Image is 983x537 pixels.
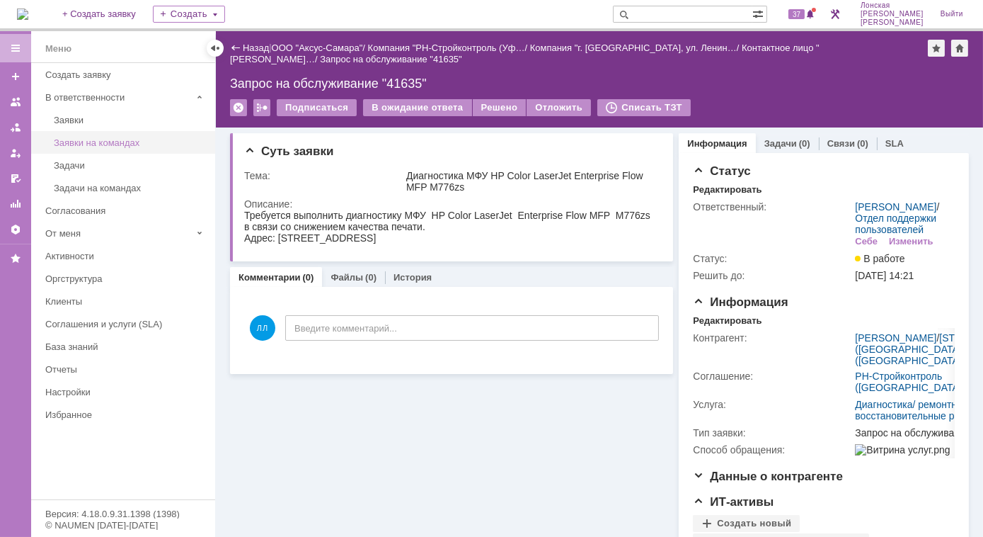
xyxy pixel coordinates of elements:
a: РН-Стройконтроль ([GEOGRAPHIC_DATA]) [855,371,965,393]
div: Клиенты [45,296,207,307]
div: Работа с массовостью [253,99,270,116]
a: Клиенты [40,290,212,312]
a: Назад [243,43,269,53]
div: Услуга: [693,399,852,410]
div: Активности [45,251,207,261]
a: Контактное лицо "[PERSON_NAME]… [230,43,820,64]
a: Перейти в интерфейс администратора [827,6,844,23]
div: Избранное [45,409,191,420]
span: Суть заявки [244,145,333,158]
div: Настройки [45,387,207,397]
div: Заявки на командах [54,137,207,148]
div: Удалить [230,99,247,116]
div: Диагностика МФУ HP Color LaserJet Enterprise Flow MFP M776zs [406,170,655,193]
div: Отчеты [45,364,207,375]
a: Заявки на командах [48,132,212,154]
a: Задачи [48,154,212,176]
a: Компания "г. [GEOGRAPHIC_DATA], ул. Ленин… [530,43,737,53]
a: Создать заявку [40,64,212,86]
span: В работе [855,253,904,264]
div: Задачи [54,160,207,171]
a: Файлы [330,272,363,283]
a: Заявки в моей ответственности [4,116,27,139]
div: Создать заявку [45,69,207,80]
div: Тема: [244,170,403,181]
div: Соглашения и услуги (SLA) [45,319,207,329]
div: Редактировать [693,315,761,327]
div: / [272,43,368,53]
div: / [530,43,742,53]
img: logo [17,9,28,20]
div: Запрос на обслуживание "41635" [320,54,462,64]
a: Отдел поддержки пользователей [855,213,936,235]
div: Оргструктура [45,273,207,284]
a: SLA [885,138,904,149]
div: Запрос на обслуживание "41635" [230,77,969,91]
a: Отчеты [4,193,27,215]
span: [PERSON_NAME] [861,10,924,18]
span: Статус [693,164,750,178]
div: В ответственности [45,92,191,103]
a: [PERSON_NAME] [855,332,936,344]
span: Лонская [861,1,924,10]
span: Расширенный поиск [752,6,766,20]
a: Заявки на командах [4,91,27,113]
a: Мои заявки [4,142,27,164]
span: [PERSON_NAME] [861,18,924,27]
a: Соглашения и услуги (SLA) [40,313,212,335]
div: Сделать домашней страницей [951,40,968,57]
a: Активности [40,245,212,267]
a: Диагностика/ ремонтно-восстановительные работы [855,399,982,422]
div: (0) [857,138,868,149]
span: 37 [788,9,805,19]
a: Настройки [40,381,212,403]
div: / [855,201,949,235]
a: Связи [827,138,855,149]
div: Задачи на командах [54,183,207,193]
a: Компания "РН-Стройконтроль (Уф… [368,43,525,53]
div: Себе [855,236,878,247]
a: ООО "Аксус-Самара" [272,43,363,53]
div: Изменить [889,236,933,247]
div: Версия: 4.18.0.9.31.1398 (1398) [45,509,201,519]
span: [DATE] 14:21 [855,270,914,281]
div: Контрагент: [693,332,852,344]
div: Способ обращения: [693,444,852,456]
div: (0) [365,272,376,283]
div: / [230,43,820,64]
div: | [269,42,271,52]
div: Меню [45,40,71,57]
div: Тип заявки: [693,427,852,439]
div: Статус: [693,253,852,264]
div: Соглашение: [693,371,852,382]
a: Согласования [40,200,212,222]
span: ЛЛ [250,315,275,341]
div: Заявки [54,115,207,125]
div: / [368,43,530,53]
a: Отчеты [40,358,212,380]
a: История [393,272,432,283]
div: (0) [799,138,810,149]
a: Перейти на домашнюю страницу [17,9,28,20]
a: База знаний [40,336,212,358]
div: Согласования [45,205,207,216]
div: Скрыть меню [207,40,224,57]
div: Решить до: [693,270,852,281]
div: Редактировать [693,184,761,196]
div: База знаний [45,341,207,352]
a: Информация [687,138,747,149]
div: Ответственный: [693,201,852,213]
a: Задачи [764,138,797,149]
div: © NAUMEN [DATE]-[DATE] [45,521,201,530]
div: Создать [153,6,225,23]
a: Оргструктура [40,268,212,290]
div: Описание: [244,198,657,210]
div: Добавить в избранное [928,40,945,57]
a: Задачи на командах [48,177,212,199]
div: (0) [303,272,314,283]
a: Мои согласования [4,167,27,190]
div: От меня [45,228,191,239]
a: Настройки [4,218,27,241]
a: [PERSON_NAME] [855,201,936,213]
span: Информация [693,295,788,309]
